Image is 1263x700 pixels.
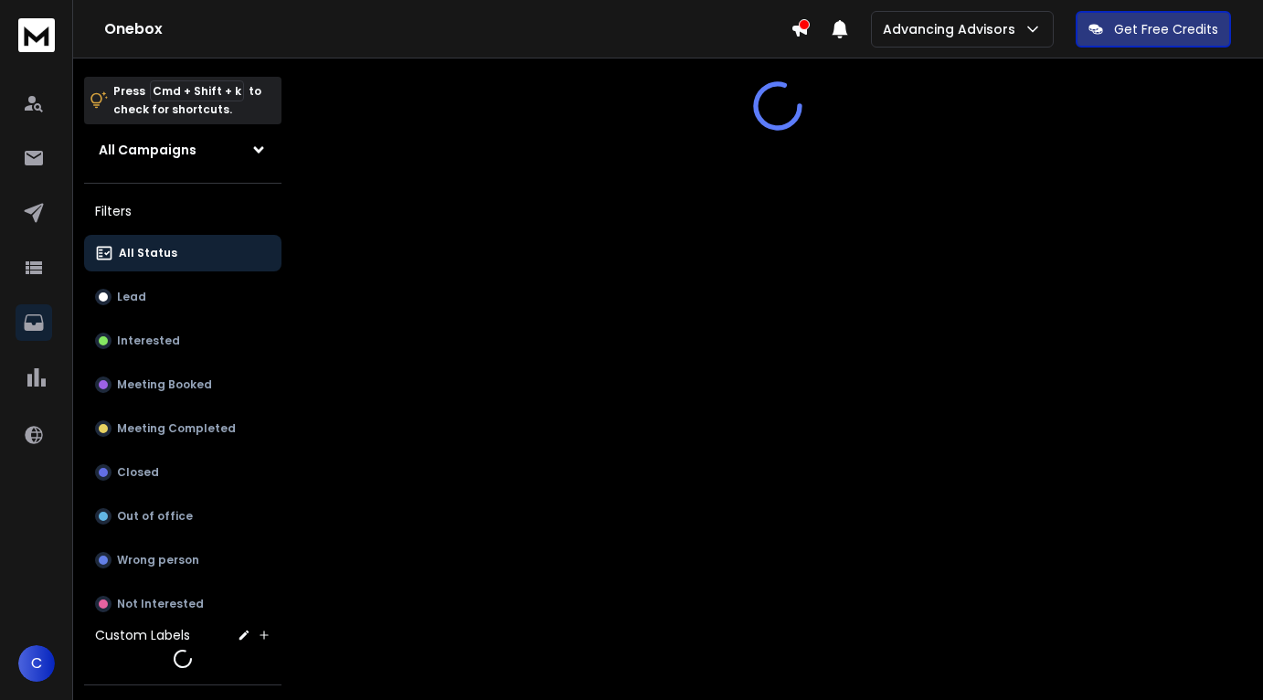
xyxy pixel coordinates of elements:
[117,377,212,392] p: Meeting Booked
[150,80,244,101] span: Cmd + Shift + k
[18,18,55,52] img: logo
[117,509,193,524] p: Out of office
[84,498,281,535] button: Out of office
[84,454,281,491] button: Closed
[18,645,55,682] button: C
[117,597,204,611] p: Not Interested
[84,366,281,403] button: Meeting Booked
[84,279,281,315] button: Lead
[117,465,159,480] p: Closed
[84,586,281,622] button: Not Interested
[84,132,281,168] button: All Campaigns
[99,141,196,159] h1: All Campaigns
[84,235,281,271] button: All Status
[104,18,791,40] h1: Onebox
[95,626,190,644] h3: Custom Labels
[119,246,177,260] p: All Status
[1076,11,1231,48] button: Get Free Credits
[84,542,281,578] button: Wrong person
[117,334,180,348] p: Interested
[117,290,146,304] p: Lead
[117,421,236,436] p: Meeting Completed
[84,198,281,224] h3: Filters
[1114,20,1218,38] p: Get Free Credits
[883,20,1023,38] p: Advancing Advisors
[84,410,281,447] button: Meeting Completed
[84,323,281,359] button: Interested
[117,553,199,567] p: Wrong person
[113,82,261,119] p: Press to check for shortcuts.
